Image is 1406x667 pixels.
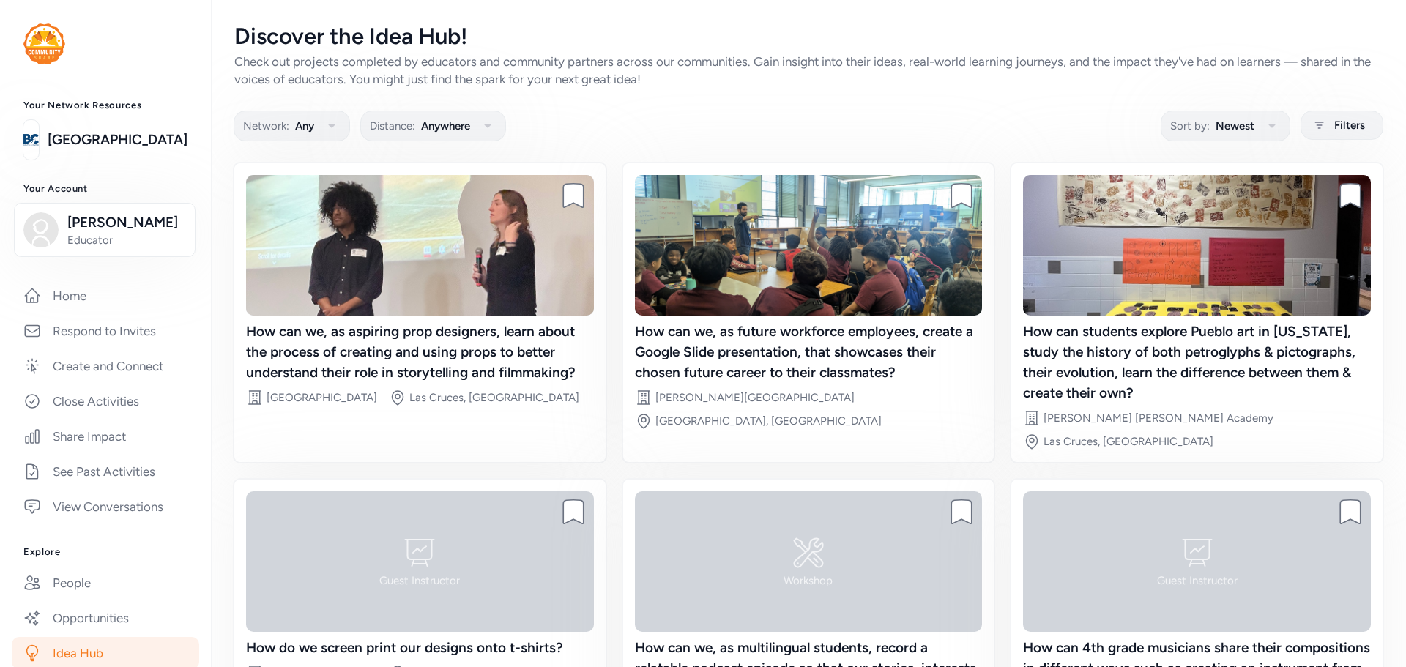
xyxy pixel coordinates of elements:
[12,315,199,347] a: Respond to Invites
[421,117,470,135] span: Anywhere
[784,573,833,588] div: Workshop
[23,100,187,111] h3: Your Network Resources
[12,455,199,488] a: See Past Activities
[67,212,186,233] span: [PERSON_NAME]
[12,420,199,452] a: Share Impact
[246,321,594,383] div: How can we, as aspiring prop designers, learn about the process of creating and using props to be...
[1170,117,1210,135] span: Sort by:
[1044,411,1273,425] div: [PERSON_NAME] [PERSON_NAME] Academy
[234,111,350,141] button: Network:Any
[23,124,39,156] img: logo
[12,602,199,634] a: Opportunities
[635,175,983,316] img: image
[379,573,460,588] div: Guest Instructor
[360,111,506,141] button: Distance:Anywhere
[1044,434,1213,449] div: Las Cruces, [GEOGRAPHIC_DATA]
[246,175,594,316] img: image
[12,350,199,382] a: Create and Connect
[1216,117,1254,135] span: Newest
[1023,321,1371,403] div: How can students explore Pueblo art in [US_STATE], study the history of both petroglyphs & pictog...
[1334,116,1365,134] span: Filters
[67,233,186,247] span: Educator
[14,203,196,257] button: [PERSON_NAME]Educator
[12,567,199,599] a: People
[370,117,415,135] span: Distance:
[23,183,187,195] h3: Your Account
[12,385,199,417] a: Close Activities
[48,130,187,150] a: [GEOGRAPHIC_DATA]
[1161,111,1290,141] button: Sort by:Newest
[655,390,855,405] div: [PERSON_NAME][GEOGRAPHIC_DATA]
[234,23,1383,50] div: Discover the Idea Hub!
[246,638,594,658] div: How do we screen print our designs onto t-shirts?
[12,280,199,312] a: Home
[267,390,377,405] div: [GEOGRAPHIC_DATA]
[1023,175,1371,316] img: image
[23,546,187,558] h3: Explore
[635,321,983,383] div: How can we, as future workforce employees, create a Google Slide presentation, that showcases the...
[1157,573,1238,588] div: Guest Instructor
[243,117,289,135] span: Network:
[655,414,882,428] div: [GEOGRAPHIC_DATA], [GEOGRAPHIC_DATA]
[295,117,314,135] span: Any
[23,23,65,64] img: logo
[234,53,1383,88] div: Check out projects completed by educators and community partners across our communities. Gain ins...
[409,390,579,405] div: Las Cruces, [GEOGRAPHIC_DATA]
[12,491,199,523] a: View Conversations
